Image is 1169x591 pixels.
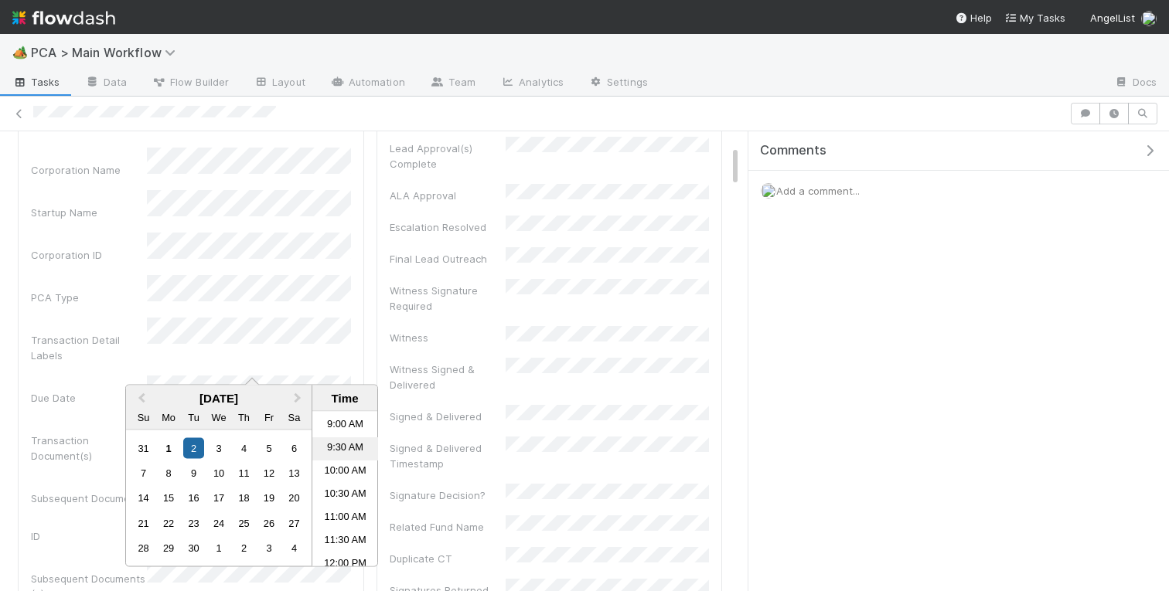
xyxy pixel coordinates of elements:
[133,437,154,458] div: Choose Sunday, August 31st, 2025
[183,463,204,484] div: Choose Tuesday, September 9th, 2025
[776,185,860,197] span: Add a comment...
[31,528,147,544] div: ID
[233,463,254,484] div: Choose Thursday, September 11th, 2025
[390,283,506,314] div: Witness Signature Required
[1090,12,1135,24] span: AngelList
[31,205,147,220] div: Startup Name
[390,519,506,535] div: Related Fund Name
[31,433,147,464] div: Transaction Document(s)
[12,5,115,31] img: logo-inverted-e16ddd16eac7371096b0.svg
[760,143,826,158] span: Comments
[128,387,152,412] button: Previous Month
[284,487,305,508] div: Choose Saturday, September 20th, 2025
[158,487,179,508] div: Choose Monday, September 15th, 2025
[390,440,506,471] div: Signed & Delivered Timestamp
[390,188,506,203] div: ALA Approval
[258,406,279,427] div: Friday
[208,437,229,458] div: Choose Wednesday, September 3rd, 2025
[183,437,204,458] div: Choose Tuesday, September 2nd, 2025
[133,463,154,484] div: Choose Sunday, September 7th, 2025
[12,74,60,90] span: Tasks
[312,412,378,566] ul: Time
[31,290,147,305] div: PCA Type
[158,538,179,559] div: Choose Monday, September 29th, 2025
[152,74,229,90] span: Flow Builder
[417,71,488,96] a: Team
[31,162,147,178] div: Corporation Name
[1004,10,1065,25] a: My Tasks
[73,71,139,96] a: Data
[312,415,378,438] li: 9:00 AM
[208,406,229,427] div: Wednesday
[233,512,254,533] div: Choose Thursday, September 25th, 2025
[312,484,378,508] li: 10:30 AM
[316,392,373,405] div: Time
[390,409,506,424] div: Signed & Delivered
[133,406,154,427] div: Sunday
[312,508,378,531] li: 11:00 AM
[1102,71,1169,96] a: Docs
[258,512,279,533] div: Choose Friday, September 26th, 2025
[233,538,254,559] div: Choose Thursday, October 2nd, 2025
[233,406,254,427] div: Thursday
[158,463,179,484] div: Choose Monday, September 8th, 2025
[312,554,378,577] li: 12:00 PM
[31,247,147,263] div: Corporation ID
[133,487,154,508] div: Choose Sunday, September 14th, 2025
[284,538,305,559] div: Choose Saturday, October 4th, 2025
[1004,12,1065,24] span: My Tasks
[258,538,279,559] div: Choose Friday, October 3rd, 2025
[488,71,576,96] a: Analytics
[390,219,506,235] div: Escalation Resolved
[390,551,506,566] div: Duplicate CT
[31,332,147,363] div: Transaction Detail Labels
[208,463,229,484] div: Choose Wednesday, September 10th, 2025
[133,538,154,559] div: Choose Sunday, September 28th, 2025
[208,512,229,533] div: Choose Wednesday, September 24th, 2025
[233,487,254,508] div: Choose Thursday, September 18th, 2025
[208,487,229,508] div: Choose Wednesday, September 17th, 2025
[126,392,312,405] div: [DATE]
[133,512,154,533] div: Choose Sunday, September 21st, 2025
[390,362,506,392] div: Witness Signed & Delivered
[158,406,179,427] div: Monday
[390,487,506,503] div: Signature Decision?
[233,437,254,458] div: Choose Thursday, September 4th, 2025
[241,71,318,96] a: Layout
[312,461,378,484] li: 10:00 AM
[208,538,229,559] div: Choose Wednesday, October 1st, 2025
[139,71,241,96] a: Flow Builder
[284,463,305,484] div: Choose Saturday, September 13th, 2025
[287,387,312,412] button: Next Month
[183,512,204,533] div: Choose Tuesday, September 23rd, 2025
[31,45,183,60] span: PCA > Main Workflow
[284,437,305,458] div: Choose Saturday, September 6th, 2025
[312,531,378,554] li: 11:30 AM
[390,141,506,172] div: Lead Approval(s) Complete
[284,512,305,533] div: Choose Saturday, September 27th, 2025
[183,538,204,559] div: Choose Tuesday, September 30th, 2025
[258,437,279,458] div: Choose Friday, September 5th, 2025
[31,491,147,506] div: Subsequent Documents
[390,251,506,267] div: Final Lead Outreach
[318,71,417,96] a: Automation
[12,46,28,59] span: 🏕️
[31,390,147,406] div: Due Date
[390,330,506,345] div: Witness
[1141,11,1157,26] img: avatar_784ea27d-2d59-4749-b480-57d513651deb.png
[183,487,204,508] div: Choose Tuesday, September 16th, 2025
[576,71,660,96] a: Settings
[131,435,306,560] div: Month September, 2025
[158,512,179,533] div: Choose Monday, September 22nd, 2025
[761,183,776,199] img: avatar_784ea27d-2d59-4749-b480-57d513651deb.png
[183,406,204,427] div: Tuesday
[158,437,179,458] div: Choose Monday, September 1st, 2025
[258,487,279,508] div: Choose Friday, September 19th, 2025
[125,385,378,567] div: Choose Date and Time
[955,10,992,25] div: Help
[312,438,378,461] li: 9:30 AM
[284,406,305,427] div: Saturday
[258,463,279,484] div: Choose Friday, September 12th, 2025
